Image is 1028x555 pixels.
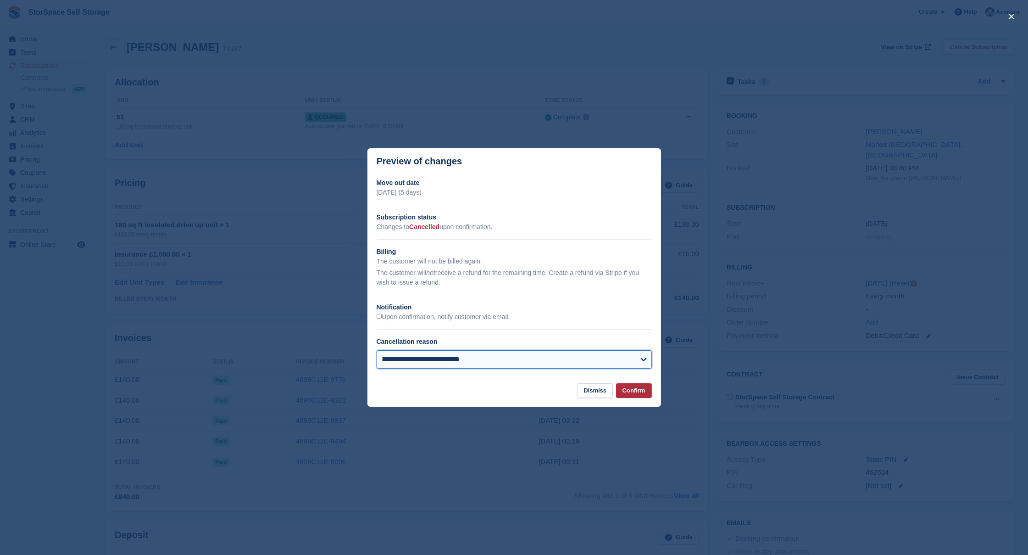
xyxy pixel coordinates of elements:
label: Cancellation reason [377,338,438,345]
h2: Billing [377,247,652,257]
label: Upon confirmation, notify customer via email. [377,313,510,321]
p: Changes to upon confirmation. [377,222,652,232]
h2: Subscription status [377,213,652,222]
button: Dismiss [577,383,613,398]
h2: Move out date [377,178,652,188]
button: Confirm [616,383,652,398]
p: [DATE] (5 days) [377,188,652,197]
em: not [426,269,435,276]
input: Upon confirmation, notify customer via email. [377,314,382,319]
button: close [1004,9,1019,24]
p: The customer will receive a refund for the remaining time. Create a refund via Stripe if you wish... [377,268,652,287]
p: The customer will not be billed again. [377,257,652,266]
span: Cancelled [409,223,439,230]
h2: Notification [377,303,652,312]
p: Preview of changes [377,156,462,167]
